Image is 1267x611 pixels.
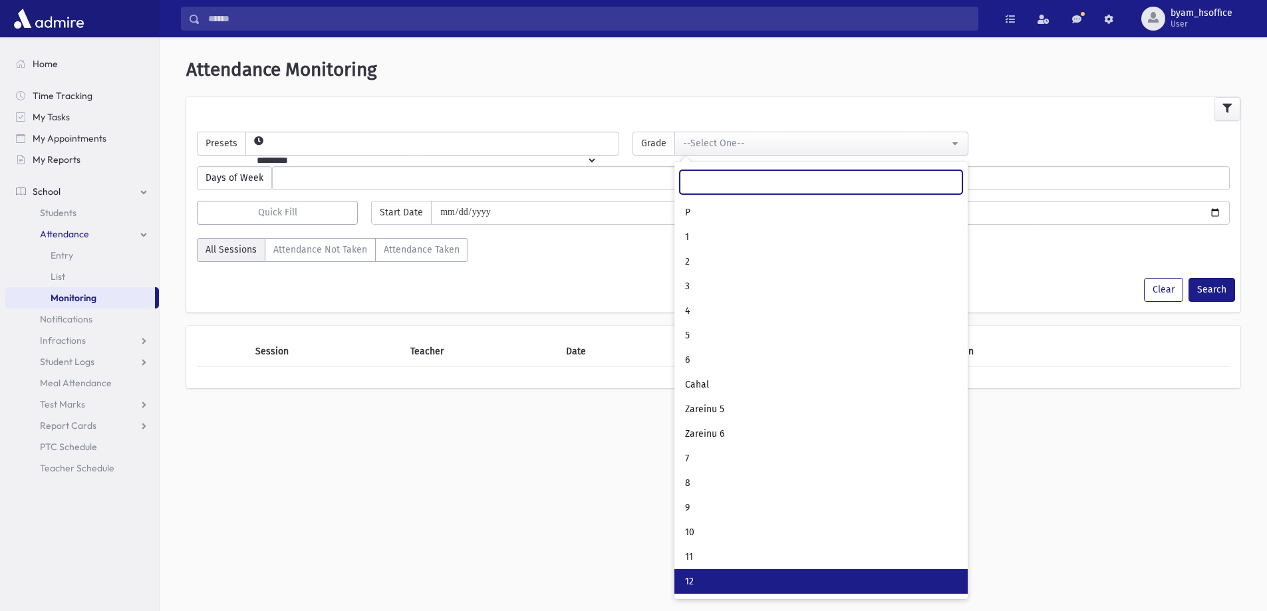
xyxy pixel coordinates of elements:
[1144,278,1183,302] button: Clear
[402,336,558,367] th: Teacher
[5,202,159,223] a: Students
[685,354,690,367] span: 6
[5,53,159,74] a: Home
[51,249,73,261] span: Entry
[197,201,358,225] button: Quick Fill
[685,526,694,539] span: 10
[258,207,297,218] span: Quick Fill
[40,313,92,325] span: Notifications
[1171,8,1232,19] span: byam_hsoffice
[197,132,246,156] span: Presets
[200,7,978,31] input: Search
[33,185,61,197] span: School
[186,59,377,80] span: Attendance Monitoring
[685,206,690,219] span: P
[5,245,159,266] a: Entry
[51,271,65,283] span: List
[685,428,724,441] span: Zareinu 6
[685,280,690,293] span: 3
[371,201,432,225] span: Start Date
[5,457,159,479] a: Teacher Schedule
[197,238,265,262] label: All Sessions
[40,377,112,389] span: Meal Attendance
[5,149,159,170] a: My Reports
[40,462,114,474] span: Teacher Schedule
[5,308,159,330] a: Notifications
[890,336,1180,367] th: Attendance Taken
[5,351,159,372] a: Student Logs
[33,111,70,123] span: My Tasks
[5,287,155,308] a: Monitoring
[633,132,675,156] span: Grade
[685,255,690,269] span: 2
[33,132,106,144] span: My Appointments
[671,336,889,367] th: Day of Week
[1189,278,1235,302] button: Search
[40,441,97,453] span: PTC Schedule
[40,398,85,410] span: Test Marks
[5,436,159,457] a: PTC Schedule
[685,575,694,588] span: 12
[685,378,709,392] span: Cahal
[5,394,159,415] a: Test Marks
[40,356,94,368] span: Student Logs
[5,85,159,106] a: Time Tracking
[197,166,272,190] span: Days of Week
[40,207,76,219] span: Students
[5,330,159,351] a: Infractions
[33,154,80,166] span: My Reports
[197,238,468,267] div: AttTaken
[685,477,690,490] span: 8
[558,336,671,367] th: Date
[685,452,689,465] span: 7
[685,231,689,244] span: 1
[5,223,159,245] a: Attendance
[5,372,159,394] a: Meal Attendance
[5,128,159,149] a: My Appointments
[265,238,376,262] label: Attendance Not Taken
[674,132,968,156] button: --Select One--
[5,181,159,202] a: School
[5,266,159,287] a: List
[375,238,468,262] label: Attendance Taken
[5,415,159,436] a: Report Cards
[685,501,690,515] span: 9
[5,106,159,128] a: My Tasks
[33,58,58,70] span: Home
[51,292,96,304] span: Monitoring
[40,334,86,346] span: Infractions
[40,420,96,431] span: Report Cards
[1171,19,1232,29] span: User
[685,329,690,342] span: 5
[685,550,693,564] span: 11
[33,90,92,102] span: Time Tracking
[685,403,724,416] span: Zareinu 5
[683,136,948,150] div: --Select One--
[11,5,87,32] img: AdmirePro
[685,305,690,318] span: 4
[40,228,89,240] span: Attendance
[247,336,403,367] th: Session
[680,170,962,194] input: Search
